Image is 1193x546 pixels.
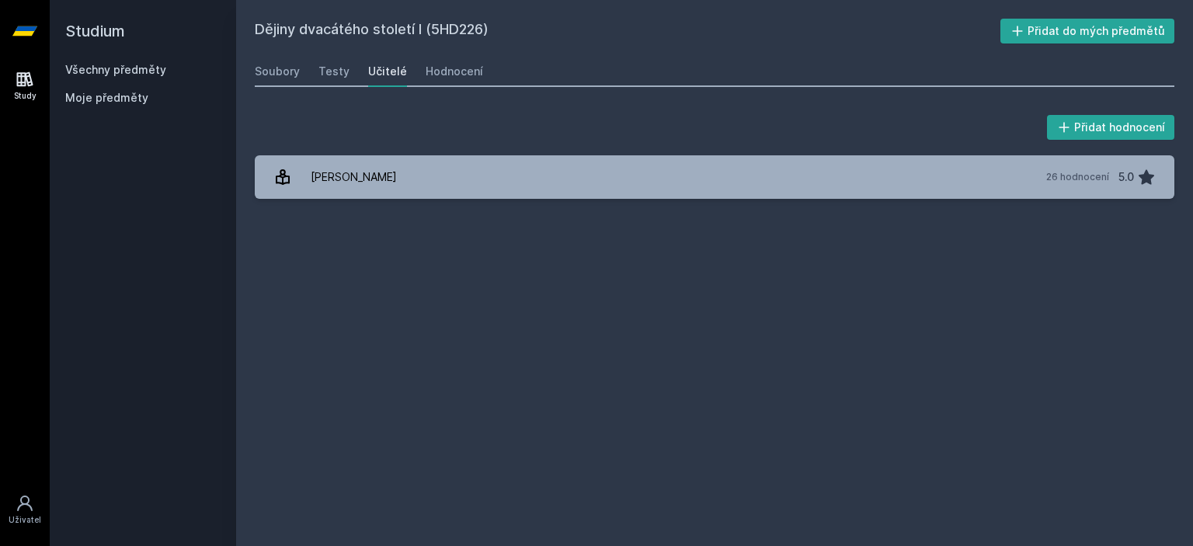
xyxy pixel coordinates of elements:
[9,514,41,526] div: Uživatel
[255,64,300,79] div: Soubory
[255,56,300,87] a: Soubory
[426,64,483,79] div: Hodnocení
[14,90,37,102] div: Study
[368,64,407,79] div: Učitelé
[255,155,1174,199] a: [PERSON_NAME] 26 hodnocení 5.0
[1118,162,1134,193] div: 5.0
[3,62,47,110] a: Study
[1047,115,1175,140] button: Přidat hodnocení
[65,90,148,106] span: Moje předměty
[318,64,350,79] div: Testy
[368,56,407,87] a: Učitelé
[318,56,350,87] a: Testy
[255,19,1000,43] h2: Dějiny dvacátého století I (5HD226)
[1000,19,1175,43] button: Přidat do mých předmětů
[426,56,483,87] a: Hodnocení
[1046,171,1109,183] div: 26 hodnocení
[65,63,166,76] a: Všechny předměty
[311,162,397,193] div: [PERSON_NAME]
[3,486,47,534] a: Uživatel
